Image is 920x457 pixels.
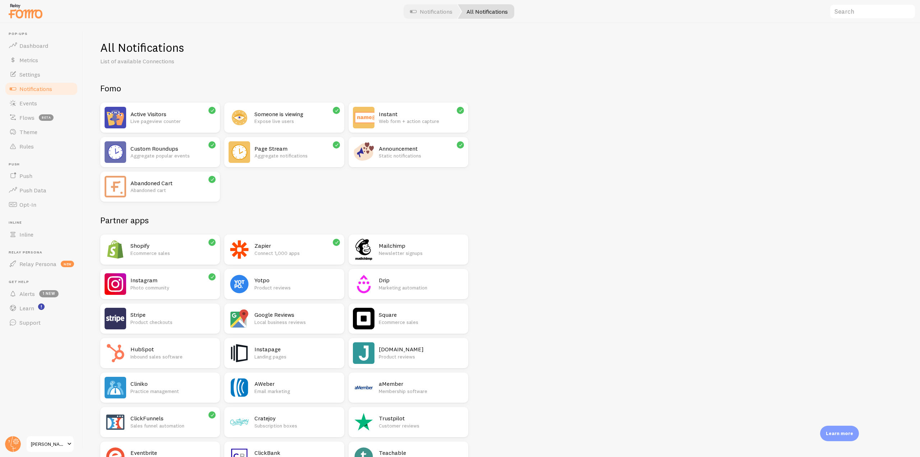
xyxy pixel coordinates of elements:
span: Settings [19,71,40,78]
img: Someone is viewing [229,107,250,128]
img: Yotpo [229,273,250,295]
h2: aMember [379,380,464,388]
span: Learn [19,305,34,312]
a: Relay Persona new [4,257,78,271]
h2: Zapier [254,242,340,250]
span: Theme [19,128,37,136]
img: fomo-relay-logo-orange.svg [8,2,43,20]
a: Events [4,96,78,110]
p: Inbound sales software [130,353,216,360]
h2: Announcement [379,145,464,152]
img: Instagram [105,273,126,295]
h2: Shopify [130,242,216,250]
img: Drip [353,273,374,295]
p: Customer reviews [379,422,464,429]
span: Relay Persona [19,260,56,268]
span: beta [39,114,54,121]
h2: Partner apps [100,215,468,226]
span: Inline [9,220,78,225]
a: Metrics [4,53,78,67]
a: Opt-In [4,197,78,212]
img: Instapage [229,342,250,364]
p: Product reviews [379,353,464,360]
h2: ClickFunnels [130,415,216,422]
h2: Trustpilot [379,415,464,422]
a: Push Data [4,183,78,197]
h2: Mailchimp [379,242,464,250]
span: Inline [19,231,33,238]
p: Landing pages [254,353,340,360]
p: Live pageview counter [130,118,216,125]
span: 1 new [39,290,59,297]
p: Aggregate popular events [130,152,216,159]
h2: Eventbrite [130,449,216,457]
span: new [61,261,74,267]
span: Relay Persona [9,250,78,255]
p: Local business reviews [254,319,340,326]
a: Alerts 1 new [4,287,78,301]
p: Static notifications [379,152,464,159]
img: Mailchimp [353,239,374,260]
span: Rules [19,143,34,150]
h2: Abandoned Cart [130,179,216,187]
img: HubSpot [105,342,126,364]
a: Notifications [4,82,78,96]
h2: Stripe [130,311,216,319]
img: Abandoned Cart [105,176,126,197]
span: Push [9,162,78,167]
h2: Someone is viewing [254,110,340,118]
h2: HubSpot [130,346,216,353]
img: Instant [353,107,374,128]
h2: AWeber [254,380,340,388]
span: Dashboard [19,42,48,49]
img: Cratejoy [229,411,250,433]
p: Newsletter signups [379,250,464,257]
img: Stripe [105,308,126,329]
p: Practice management [130,388,216,395]
p: Membership software [379,388,464,395]
h2: Active Visitors [130,110,216,118]
span: Events [19,100,37,107]
p: Photo community [130,284,216,291]
h2: Drip [379,277,464,284]
a: Dashboard [4,38,78,53]
a: Push [4,169,78,183]
p: Aggregate notifications [254,152,340,159]
span: Push [19,172,32,179]
img: aMember [353,377,374,398]
span: [PERSON_NAME]-test-store [31,440,65,448]
img: ClickFunnels [105,411,126,433]
p: Marketing automation [379,284,464,291]
p: Email marketing [254,388,340,395]
h2: Cliniko [130,380,216,388]
img: Google Reviews [229,308,250,329]
p: Ecommerce sales [130,250,216,257]
span: Push Data [19,187,46,194]
p: Expose live users [254,118,340,125]
img: Custom Roundups [105,141,126,163]
h2: Custom Roundups [130,145,216,152]
p: Ecommerce sales [379,319,464,326]
span: Opt-In [19,201,36,208]
a: Support [4,315,78,330]
img: Square [353,308,374,329]
p: Learn more [826,430,853,437]
h2: Yotpo [254,277,340,284]
img: Active Visitors [105,107,126,128]
span: Notifications [19,85,52,92]
img: AWeber [229,377,250,398]
span: Metrics [19,56,38,64]
h2: Cratejoy [254,415,340,422]
img: Cliniko [105,377,126,398]
span: Pop-ups [9,32,78,36]
h2: ClickBank [254,449,340,457]
img: Judge.me [353,342,374,364]
p: Subscription boxes [254,422,340,429]
p: Connect 1,000 apps [254,250,340,257]
h2: Teachable [379,449,464,457]
p: Abandoned cart [130,187,216,194]
a: Theme [4,125,78,139]
span: Flows [19,114,34,121]
p: List of available Connections [100,57,273,65]
a: Learn [4,301,78,315]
